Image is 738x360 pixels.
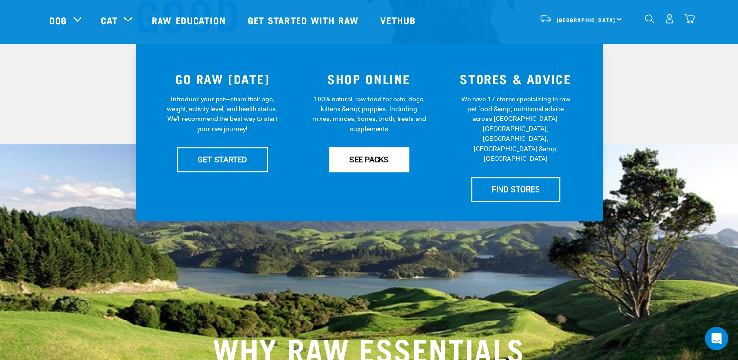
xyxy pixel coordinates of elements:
h3: GO RAW [DATE] [155,71,290,86]
h3: SHOP ONLINE [301,71,437,86]
a: Vethub [371,0,428,40]
a: Cat [101,13,118,27]
img: home-icon@2x.png [684,14,695,24]
a: GET STARTED [177,147,268,172]
span: [GEOGRAPHIC_DATA] [557,18,616,21]
a: Dog [49,13,67,27]
a: Raw Education [142,0,238,40]
img: user.png [664,14,675,24]
p: 100% natural, raw food for cats, dogs, kittens &amp; puppies. Including mixes, minces, bones, bro... [312,94,426,134]
div: Open Intercom Messenger [705,327,728,350]
a: FIND STORES [471,177,560,201]
p: We have 17 stores specialising in raw pet food &amp; nutritional advice across [GEOGRAPHIC_DATA],... [459,94,573,164]
a: Get started with Raw [238,0,371,40]
img: van-moving.png [539,14,552,23]
img: home-icon-1@2x.png [645,14,654,23]
h3: STORES & ADVICE [448,71,583,86]
a: SEE PACKS [329,147,409,172]
p: Introduce your pet—share their age, weight, activity level, and health status. We'll recommend th... [165,94,279,134]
